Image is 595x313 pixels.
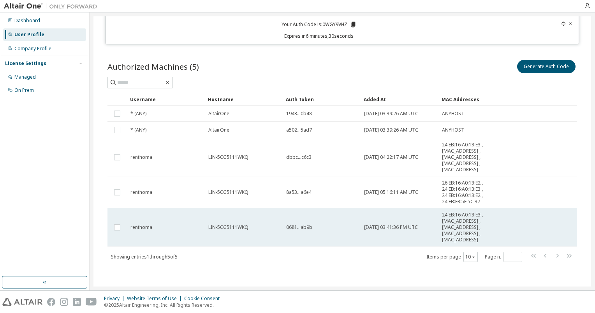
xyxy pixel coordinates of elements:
span: Showing entries 1 through 5 of 5 [111,253,178,260]
img: altair_logo.svg [2,298,42,306]
span: LIN-5CG5111WKQ [208,224,248,230]
span: 1943...0b48 [286,111,312,117]
div: License Settings [5,60,46,67]
span: renthoma [130,189,152,195]
span: * (ANY) [130,111,146,117]
span: [DATE] 04:22:17 AM UTC [364,154,418,160]
span: LIN-5CG5111WKQ [208,154,248,160]
span: Authorized Machines (5) [107,61,199,72]
span: AltairOne [208,127,229,133]
div: Dashboard [14,18,40,24]
div: Privacy [104,295,127,302]
span: 24:EB:16:A0:13:E3 , [MAC_ADDRESS] , [MAC_ADDRESS] , [MAC_ADDRESS] , [MAC_ADDRESS] [442,142,493,173]
button: Generate Auth Code [517,60,576,73]
img: facebook.svg [47,298,55,306]
span: ANYHOST [442,127,464,133]
span: LIN-5CG5111WKQ [208,189,248,195]
div: Added At [364,93,435,106]
span: 8a53...a6e4 [286,189,312,195]
span: [DATE] 03:41:36 PM UTC [364,224,418,230]
img: youtube.svg [86,298,97,306]
span: AltairOne [208,111,229,117]
div: Managed [14,74,36,80]
div: Company Profile [14,46,51,52]
div: Cookie Consent [184,295,224,302]
div: Username [130,93,202,106]
p: Expires in 6 minutes, 30 seconds [111,33,528,39]
span: * (ANY) [130,127,146,133]
img: Altair One [4,2,101,10]
div: On Prem [14,87,34,93]
img: linkedin.svg [73,298,81,306]
button: 10 [465,254,476,260]
span: renthoma [130,224,152,230]
span: 26:EB:16:A0:13:E2 , 24:EB:16:A0:13:E3 , 24:EB:16:A0:13:E2 , 24:FB:E3:5E:5C:37 [442,180,493,205]
span: ANYHOST [442,111,464,117]
span: 24:EB:16:A0:13:E3 , [MAC_ADDRESS] , [MAC_ADDRESS] , [MAC_ADDRESS] , [MAC_ADDRESS] [442,212,493,243]
div: Hostname [208,93,280,106]
span: Page n. [485,252,522,262]
div: MAC Addresses [442,93,494,106]
span: [DATE] 05:16:11 AM UTC [364,189,418,195]
span: [DATE] 03:39:26 AM UTC [364,127,418,133]
div: Auth Token [286,93,357,106]
span: dbbc...c6c3 [286,154,312,160]
div: User Profile [14,32,44,38]
span: 0681...ab9b [286,224,312,230]
div: Website Terms of Use [127,295,184,302]
p: © 2025 Altair Engineering, Inc. All Rights Reserved. [104,302,224,308]
p: Your Auth Code is: 0WGY9VHZ [282,21,357,28]
span: Items per page [426,252,478,262]
img: instagram.svg [60,298,68,306]
span: [DATE] 03:39:26 AM UTC [364,111,418,117]
span: a502...5ad7 [286,127,312,133]
span: renthoma [130,154,152,160]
